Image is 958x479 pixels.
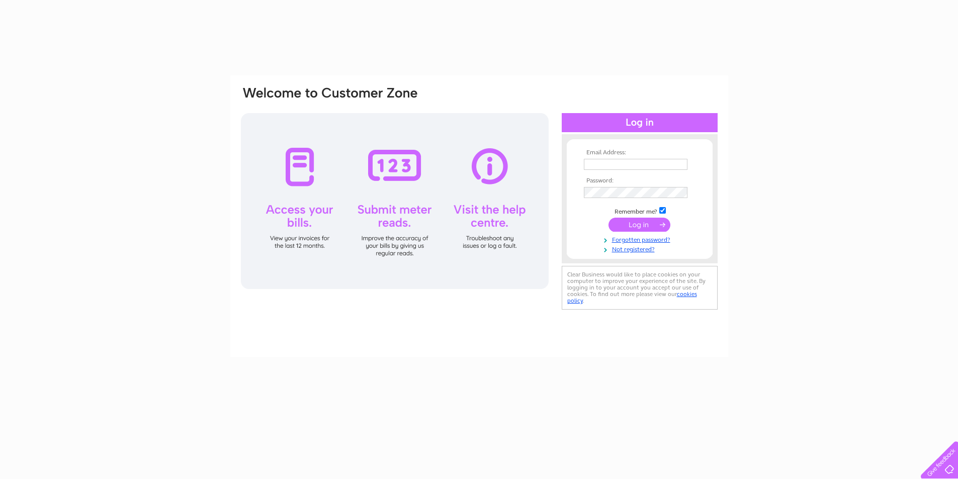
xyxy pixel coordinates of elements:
[581,177,698,184] th: Password:
[608,218,670,232] input: Submit
[562,266,718,310] div: Clear Business would like to place cookies on your computer to improve your experience of the sit...
[581,206,698,216] td: Remember me?
[584,234,698,244] a: Forgotten password?
[581,149,698,156] th: Email Address:
[584,244,698,253] a: Not registered?
[567,291,697,304] a: cookies policy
